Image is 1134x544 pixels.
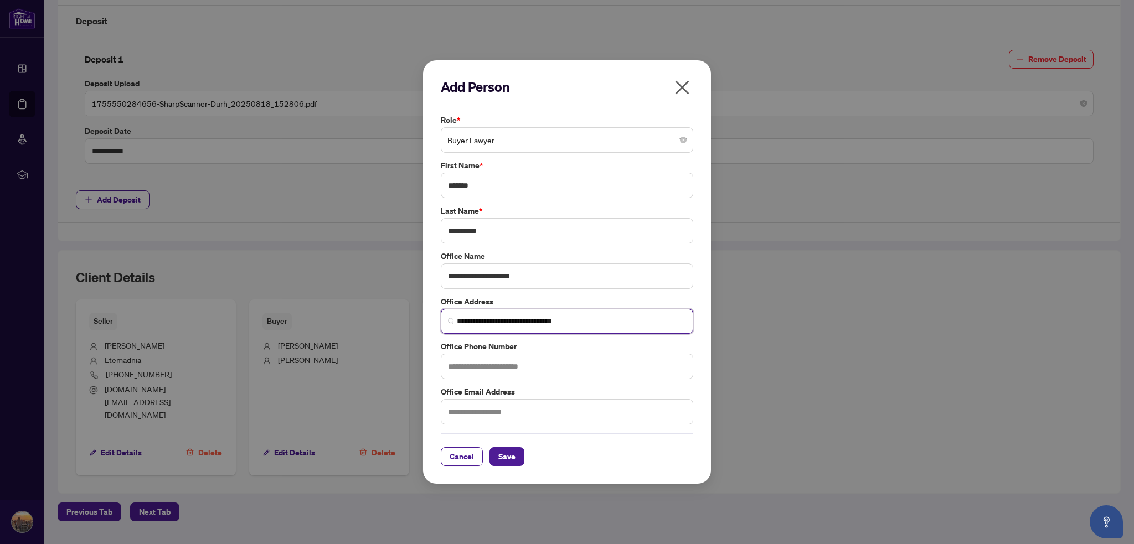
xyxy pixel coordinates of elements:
[441,447,483,466] button: Cancel
[673,79,691,96] span: close
[489,447,524,466] button: Save
[448,318,455,324] img: search_icon
[1090,505,1123,538] button: Open asap
[447,129,687,151] span: Buyer Lawyer
[441,296,693,308] label: Office Address
[680,137,687,143] span: close-circle
[498,448,516,465] span: Save
[450,448,474,465] span: Cancel
[441,386,693,398] label: Office Email Address
[441,159,693,172] label: First Name
[441,78,693,96] h2: Add Person
[441,114,693,126] label: Role
[441,340,693,353] label: Office Phone Number
[441,205,693,217] label: Last Name
[441,250,693,262] label: Office Name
